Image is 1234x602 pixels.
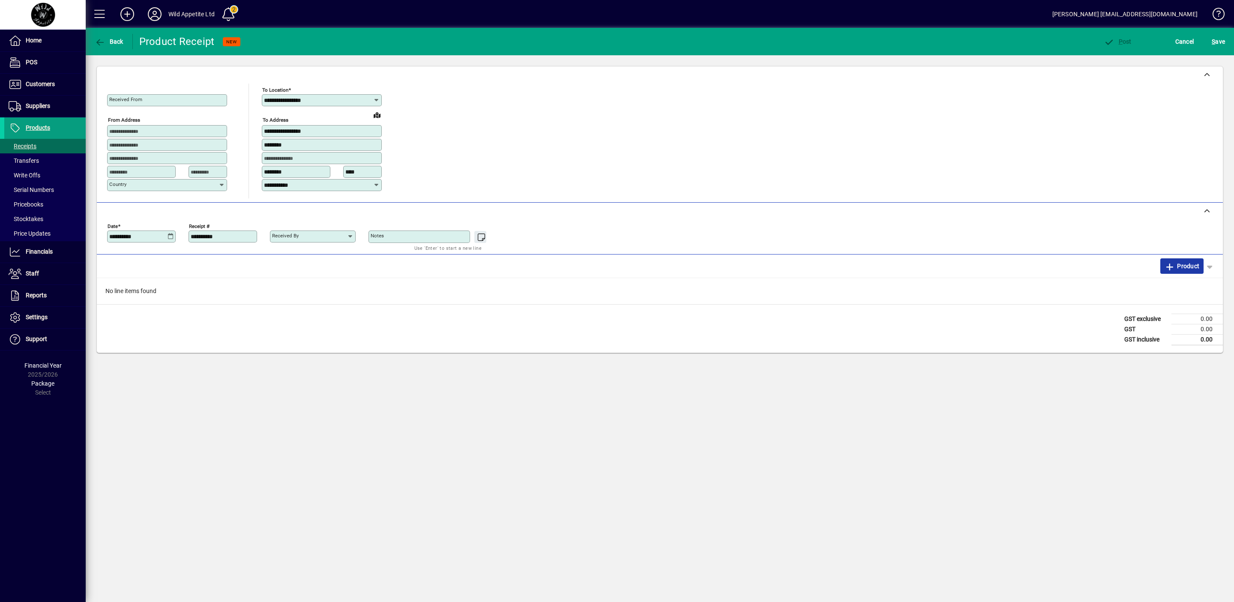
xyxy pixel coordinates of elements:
span: Stocktakes [9,216,43,222]
td: GST exclusive [1120,314,1171,324]
a: Price Updates [4,226,86,241]
button: Product [1160,258,1204,274]
span: Back [95,38,123,45]
button: Back [93,34,126,49]
button: Post [1102,34,1134,49]
td: 0.00 [1171,334,1223,345]
a: Support [4,329,86,350]
a: Customers [4,74,86,95]
td: GST [1120,324,1171,334]
span: S [1212,38,1215,45]
div: Wild Appetite Ltd [168,7,215,21]
span: Package [31,380,54,387]
mat-label: Date [108,223,118,229]
mat-label: Country [109,181,126,187]
a: Pricebooks [4,197,86,212]
span: Support [26,335,47,342]
span: Financials [26,248,53,255]
span: Transfers [9,157,39,164]
span: Receipts [9,143,36,150]
a: Home [4,30,86,51]
a: Settings [4,307,86,328]
a: POS [4,52,86,73]
span: Financial Year [24,362,62,369]
a: Reports [4,285,86,306]
span: Price Updates [9,230,51,237]
mat-hint: Use 'Enter' to start a new line [414,243,482,253]
span: ost [1104,38,1132,45]
a: Staff [4,263,86,285]
span: Settings [26,314,48,320]
span: Staff [26,270,39,277]
button: Profile [141,6,168,22]
mat-label: To location [262,87,288,93]
a: View on map [370,108,384,122]
a: Knowledge Base [1206,2,1223,30]
mat-label: Received by [272,233,299,239]
a: Suppliers [4,96,86,117]
a: Stocktakes [4,212,86,226]
div: Product Receipt [139,35,215,48]
a: Serial Numbers [4,183,86,197]
span: ave [1212,35,1225,48]
button: Add [114,6,141,22]
span: Cancel [1175,35,1194,48]
span: NEW [226,39,237,45]
span: Write Offs [9,172,40,179]
span: Customers [26,81,55,87]
button: Save [1210,34,1227,49]
span: Pricebooks [9,201,43,208]
span: Home [26,37,42,44]
span: Reports [26,292,47,299]
a: Receipts [4,139,86,153]
mat-label: Received From [109,96,142,102]
mat-label: Notes [371,233,384,239]
button: Cancel [1173,34,1196,49]
app-page-header-button: Back [86,34,133,49]
a: Write Offs [4,168,86,183]
span: Product [1165,259,1199,273]
td: 0.00 [1171,314,1223,324]
span: POS [26,59,37,66]
span: Serial Numbers [9,186,54,193]
span: P [1119,38,1123,45]
a: Financials [4,241,86,263]
mat-label: Receipt # [189,223,210,229]
span: Suppliers [26,102,50,109]
div: [PERSON_NAME] [EMAIL_ADDRESS][DOMAIN_NAME] [1052,7,1198,21]
span: Products [26,124,50,131]
td: 0.00 [1171,324,1223,334]
a: Transfers [4,153,86,168]
td: GST inclusive [1120,334,1171,345]
div: No line items found [97,278,1223,304]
